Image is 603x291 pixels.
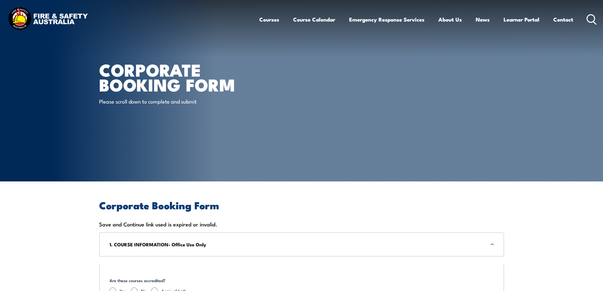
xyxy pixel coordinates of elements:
a: News [476,11,490,28]
a: Courses [259,11,279,28]
legend: Are these courses accredited? [110,277,166,284]
a: Course Calendar [293,11,335,28]
h3: 1. COURSE INFORMATION- Office Use Only [110,241,494,248]
a: Learner Portal [504,11,539,28]
a: Emergency Response Services [349,11,424,28]
a: About Us [438,11,462,28]
div: Save and Continue link used is expired or invalid. [99,219,504,229]
h1: Corporate Booking Form [99,62,255,92]
p: Please scroll down to complete and submit [99,98,215,105]
h2: Corporate Booking Form [99,200,504,209]
div: 1. COURSE INFORMATION- Office Use Only [99,232,504,257]
a: Contact [553,11,573,28]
